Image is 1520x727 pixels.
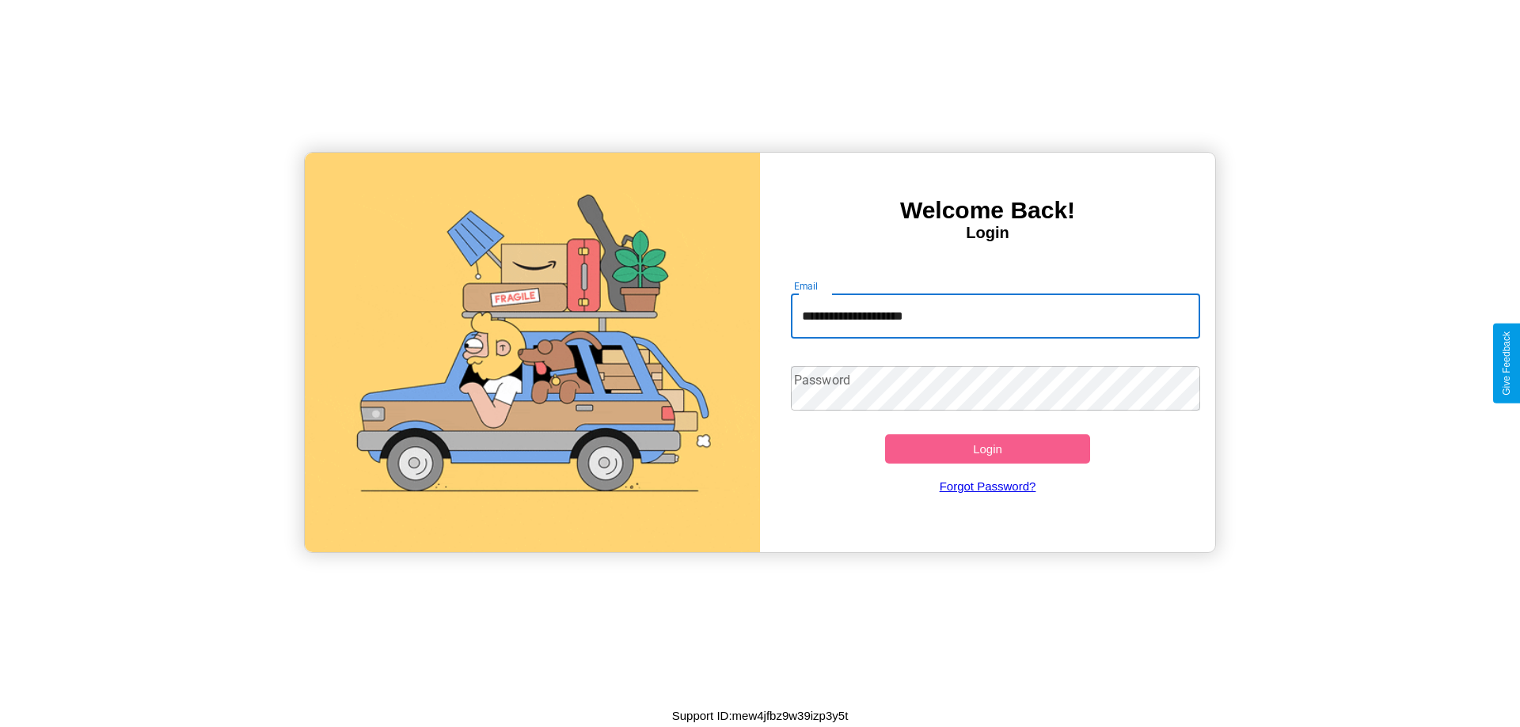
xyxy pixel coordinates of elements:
label: Email [794,279,819,293]
img: gif [305,153,760,552]
div: Give Feedback [1501,331,1512,396]
h3: Welcome Back! [760,197,1215,224]
button: Login [885,434,1090,464]
p: Support ID: mew4jfbz9w39izp3y5t [672,705,849,726]
a: Forgot Password? [783,464,1193,509]
h4: Login [760,224,1215,242]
